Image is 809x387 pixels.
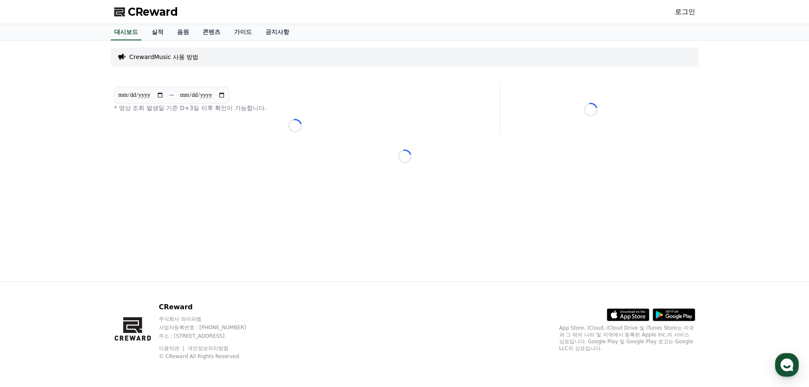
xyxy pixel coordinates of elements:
[259,24,296,40] a: 공지사항
[145,24,170,40] a: 실적
[196,24,227,40] a: 콘텐츠
[169,90,175,100] p: ~
[110,269,163,291] a: 설정
[159,345,186,351] a: 이용약관
[559,325,695,352] p: App Store, iCloud, iCloud Drive 및 iTunes Store는 미국과 그 밖의 나라 및 지역에서 등록된 Apple Inc.의 서비스 상표입니다. Goo...
[159,324,262,331] p: 사업자등록번호 : [PHONE_NUMBER]
[675,7,695,17] a: 로그인
[159,302,262,312] p: CReward
[114,104,476,112] p: * 영상 조회 발생일 기준 D+3일 이후 확인이 가능합니다.
[130,53,199,61] a: CrewardMusic 사용 방법
[170,24,196,40] a: 음원
[159,316,262,322] p: 주식회사 와이피랩
[27,282,32,289] span: 홈
[227,24,259,40] a: 가이드
[111,24,141,40] a: 대시보드
[188,345,228,351] a: 개인정보처리방침
[56,269,110,291] a: 대화
[159,333,262,339] p: 주소 : [STREET_ADDRESS]
[128,5,178,19] span: CReward
[159,353,262,360] p: © CReward All Rights Reserved.
[3,269,56,291] a: 홈
[114,5,178,19] a: CReward
[131,282,141,289] span: 설정
[78,282,88,289] span: 대화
